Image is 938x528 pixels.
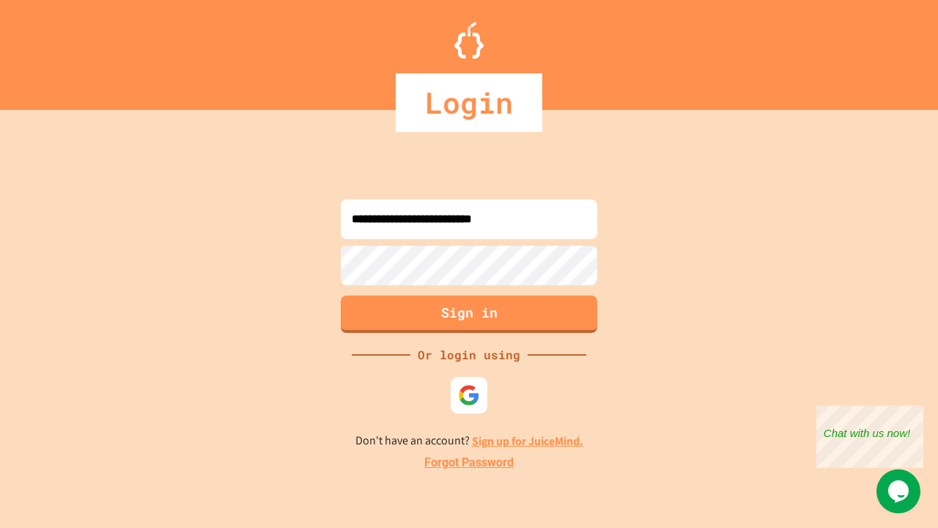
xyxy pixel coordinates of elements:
div: Or login using [410,346,528,364]
img: Logo.svg [454,22,484,59]
a: Forgot Password [424,454,514,472]
img: google-icon.svg [458,384,480,406]
a: Sign up for JuiceMind. [472,433,583,449]
p: Don't have an account? [355,432,583,450]
div: Login [396,73,542,132]
iframe: chat widget [876,469,923,513]
button: Sign in [341,296,597,333]
iframe: chat widget [816,406,923,468]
